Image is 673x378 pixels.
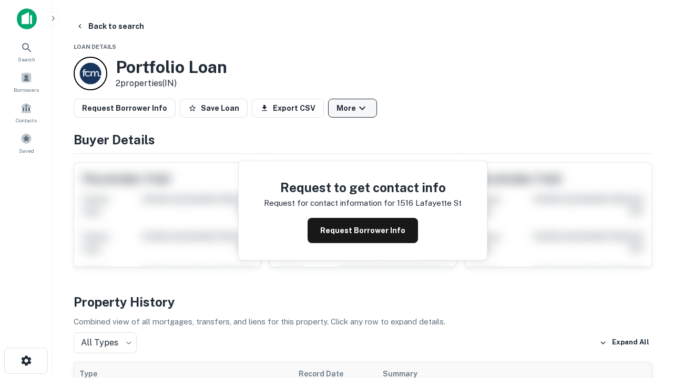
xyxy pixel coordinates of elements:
a: Contacts [3,98,49,127]
button: More [328,99,377,118]
button: Request Borrower Info [308,218,418,243]
span: Search [18,55,35,64]
p: Request for contact information for [264,197,395,209]
p: Combined view of all mortgages, transfers, and liens for this property. Click any row to expand d... [74,316,652,328]
p: 1516 lafayette st [397,197,462,209]
span: Saved [19,146,34,155]
iframe: Chat Widget [620,294,673,344]
button: Back to search [72,17,148,36]
button: Save Loan [180,99,248,118]
a: Borrowers [3,68,49,96]
h4: Request to get contact info [264,178,462,197]
h3: Portfolio Loan [116,57,227,77]
button: Expand All [597,335,652,351]
img: capitalize-icon.png [17,8,37,29]
p: 2 properties (IN) [116,77,227,90]
button: Export CSV [252,99,324,118]
h4: Property History [74,292,652,311]
span: Contacts [16,116,37,124]
h4: Buyer Details [74,130,652,149]
a: Search [3,37,49,66]
a: Saved [3,129,49,157]
div: All Types [74,332,137,353]
span: Borrowers [14,86,39,94]
span: Loan Details [74,44,116,50]
button: Request Borrower Info [74,99,176,118]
